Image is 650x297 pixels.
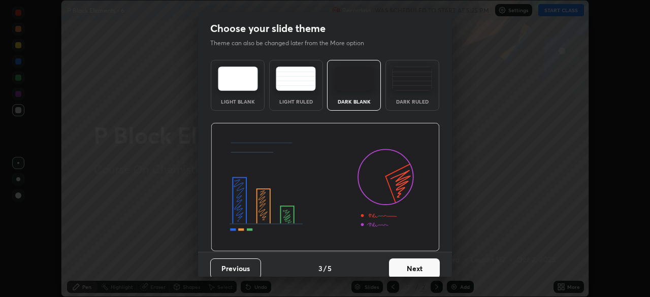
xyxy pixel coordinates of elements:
img: darkThemeBanner.d06ce4a2.svg [211,123,440,252]
img: lightRuledTheme.5fabf969.svg [276,67,316,91]
div: Light Blank [217,99,258,104]
h4: / [323,263,327,274]
div: Dark Blank [334,99,374,104]
h2: Choose your slide theme [210,22,326,35]
button: Next [389,258,440,279]
div: Dark Ruled [392,99,433,104]
img: darkTheme.f0cc69e5.svg [334,67,374,91]
p: Theme can also be changed later from the More option [210,39,375,48]
button: Previous [210,258,261,279]
div: Light Ruled [276,99,316,104]
img: darkRuledTheme.de295e13.svg [392,67,432,91]
h4: 3 [318,263,322,274]
h4: 5 [328,263,332,274]
img: lightTheme.e5ed3b09.svg [218,67,258,91]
